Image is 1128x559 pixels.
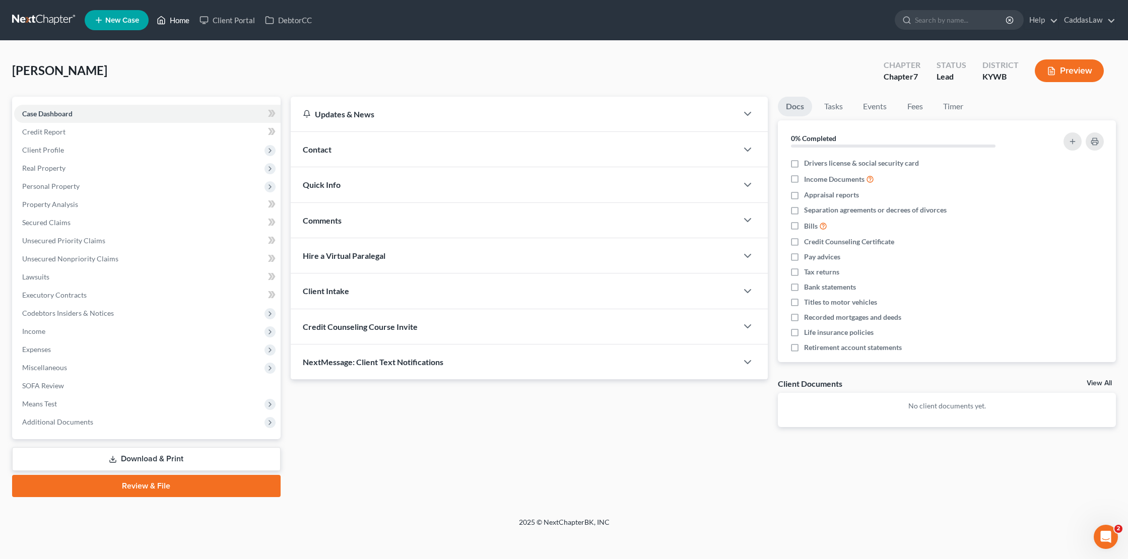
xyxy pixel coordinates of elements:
[937,59,966,71] div: Status
[804,158,919,168] span: Drivers license & social security card
[22,417,93,426] span: Additional Documents
[804,312,901,322] span: Recorded mortgages and deeds
[982,59,1019,71] div: District
[804,282,856,292] span: Bank statements
[105,17,139,24] span: New Case
[855,97,895,116] a: Events
[804,205,947,215] span: Separation agreements or decrees of divorces
[22,127,65,136] span: Credit Report
[14,214,281,232] a: Secured Claims
[804,237,894,247] span: Credit Counseling Certificate
[816,97,851,116] a: Tasks
[884,71,920,83] div: Chapter
[791,134,836,143] strong: 0% Completed
[22,309,114,317] span: Codebtors Insiders & Notices
[1094,525,1118,549] iframe: Intercom live chat
[1114,525,1122,533] span: 2
[303,145,331,154] span: Contact
[14,268,281,286] a: Lawsuits
[22,254,118,263] span: Unsecured Nonpriority Claims
[937,71,966,83] div: Lead
[899,97,931,116] a: Fees
[804,327,874,337] span: Life insurance policies
[303,109,725,119] div: Updates & News
[14,377,281,395] a: SOFA Review
[303,216,342,225] span: Comments
[778,378,842,389] div: Client Documents
[303,322,418,331] span: Credit Counseling Course Invite
[1035,59,1104,82] button: Preview
[22,399,57,408] span: Means Test
[915,11,1007,29] input: Search by name...
[22,182,80,190] span: Personal Property
[22,218,71,227] span: Secured Claims
[14,123,281,141] a: Credit Report
[14,195,281,214] a: Property Analysis
[22,236,105,245] span: Unsecured Priority Claims
[935,97,971,116] a: Timer
[303,180,341,189] span: Quick Info
[804,267,839,277] span: Tax returns
[1059,11,1115,29] a: CaddasLaw
[14,232,281,250] a: Unsecured Priority Claims
[1024,11,1058,29] a: Help
[913,72,918,81] span: 7
[22,291,87,299] span: Executory Contracts
[194,11,260,29] a: Client Portal
[22,381,64,390] span: SOFA Review
[804,221,818,231] span: Bills
[12,447,281,471] a: Download & Print
[804,252,840,262] span: Pay advices
[22,327,45,335] span: Income
[804,190,859,200] span: Appraisal reports
[303,357,443,367] span: NextMessage: Client Text Notifications
[804,174,865,184] span: Income Documents
[152,11,194,29] a: Home
[1087,380,1112,387] a: View All
[22,109,73,118] span: Case Dashboard
[303,251,385,260] span: Hire a Virtual Paralegal
[14,105,281,123] a: Case Dashboard
[22,200,78,208] span: Property Analysis
[884,59,920,71] div: Chapter
[260,11,317,29] a: DebtorCC
[22,345,51,354] span: Expenses
[22,146,64,154] span: Client Profile
[804,342,902,353] span: Retirement account statements
[277,517,851,535] div: 2025 © NextChapterBK, INC
[22,164,65,172] span: Real Property
[786,401,1108,411] p: No client documents yet.
[982,71,1019,83] div: KYWB
[12,63,107,78] span: [PERSON_NAME]
[778,97,812,116] a: Docs
[22,272,49,281] span: Lawsuits
[804,297,877,307] span: Titles to motor vehicles
[22,363,67,372] span: Miscellaneous
[14,286,281,304] a: Executory Contracts
[12,475,281,497] a: Review & File
[303,286,349,296] span: Client Intake
[14,250,281,268] a: Unsecured Nonpriority Claims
